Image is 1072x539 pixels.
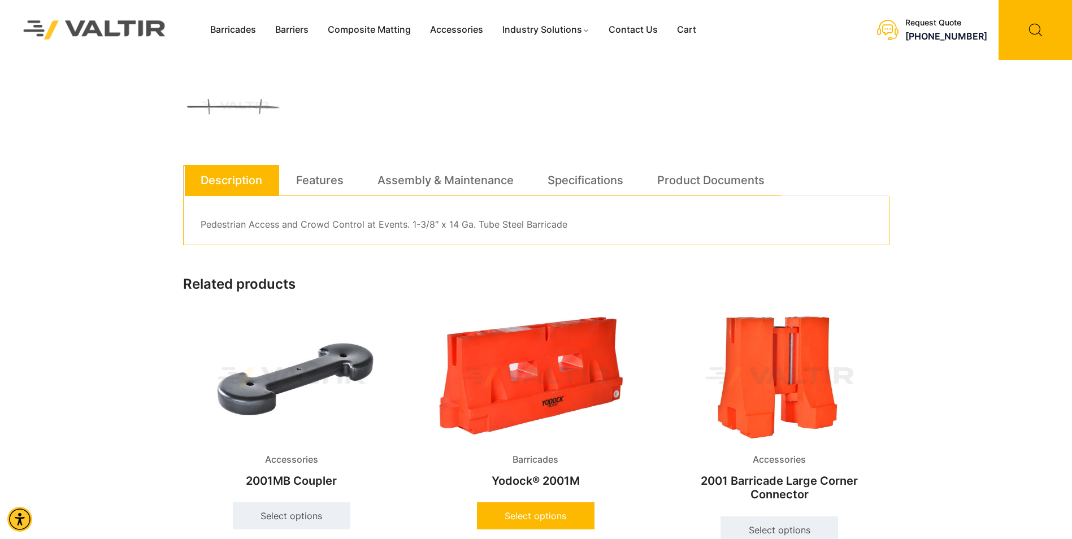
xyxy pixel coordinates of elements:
a: Select options for “Yodock® 2001M” [477,502,594,529]
a: Accessories2001MB Coupler [183,312,400,494]
img: Barricades [427,312,644,443]
p: Pedestrian Access and Crowd Control at Events. 1-3/8″ x 14 Ga. Tube Steel Barricade [201,216,872,233]
h2: Related products [183,276,889,293]
a: Accessories [420,21,493,38]
h2: 2001MB Coupler [183,468,400,493]
a: Product Documents [657,165,765,195]
a: call (888) 496-3625 [905,31,987,42]
a: Assembly & Maintenance [377,165,514,195]
div: Accessibility Menu [7,507,32,532]
img: Valtir Rentals [8,6,181,55]
h2: Yodock® 2001M [427,468,644,493]
a: Contact Us [599,21,667,38]
h2: 2001 Barricade Large Corner Connector [671,468,888,507]
span: Accessories [744,451,814,468]
a: Barricades [201,21,266,38]
img: Accessories [183,312,400,443]
a: Barriers [266,21,318,38]
a: Composite Matting [318,21,420,38]
a: Features [296,165,344,195]
a: Accessories2001 Barricade Large Corner Connector [671,312,888,507]
img: Accessories [671,312,888,443]
a: Cart [667,21,706,38]
a: Specifications [548,165,623,195]
a: BarricadesYodock® 2001M [427,312,644,494]
a: Description [201,165,262,195]
div: Request Quote [905,18,987,28]
a: Select options for “2001MB Coupler” [233,502,350,529]
img: A long, straight metal bar with two perpendicular extensions on either side, likely a tool or par... [183,76,285,137]
span: Barricades [504,451,567,468]
a: Industry Solutions [493,21,600,38]
span: Accessories [257,451,327,468]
